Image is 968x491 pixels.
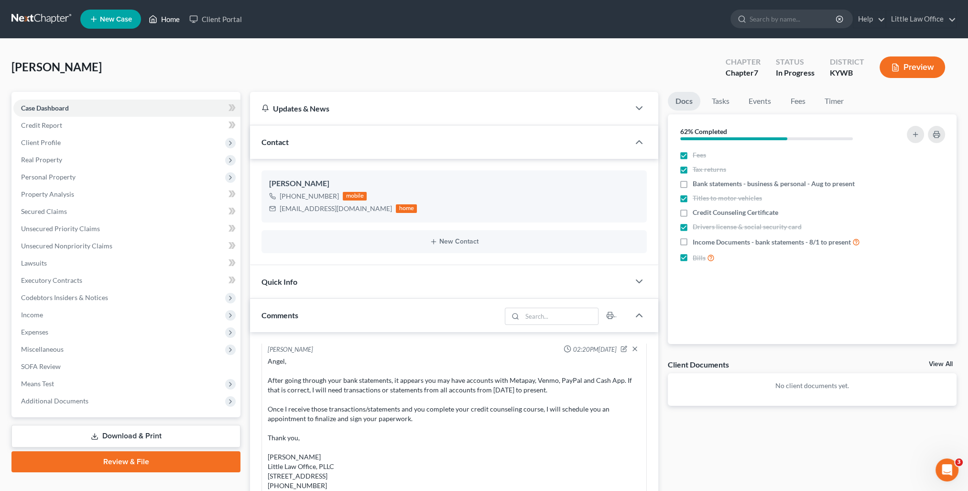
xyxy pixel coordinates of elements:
div: In Progress [776,67,815,78]
span: Personal Property [21,173,76,181]
div: Status [776,56,815,67]
div: [PERSON_NAME] [269,178,639,190]
span: SOFA Review [21,362,61,370]
button: New Contact [269,238,639,245]
span: Client Profile [21,138,61,146]
a: Events [741,92,779,111]
div: Angel, After going through your bank statements, it appears you may have accounts with Metapay, V... [268,357,641,491]
a: Home [144,11,185,28]
a: Unsecured Nonpriority Claims [13,237,240,255]
a: SOFA Review [13,358,240,375]
span: Additional Documents [21,397,88,405]
a: Case Dashboard [13,100,240,117]
span: Tax returns [693,165,726,174]
span: Bills [693,253,706,263]
iframe: Intercom live chat [935,458,958,481]
a: Little Law Office [886,11,956,28]
a: Tasks [704,92,737,111]
div: [EMAIL_ADDRESS][DOMAIN_NAME] [280,204,392,213]
span: Credit Report [21,121,62,129]
div: [PHONE_NUMBER] [280,191,339,201]
span: Fees [693,150,706,160]
span: Property Analysis [21,190,74,198]
span: Means Test [21,379,54,388]
div: Client Documents [668,359,729,369]
span: Bank statements - business & personal - Aug to present [693,179,855,189]
span: Case Dashboard [21,104,69,112]
div: Updates & News [261,103,618,113]
span: Unsecured Nonpriority Claims [21,242,112,250]
a: Review & File [11,451,240,472]
span: Contact [261,137,289,146]
span: Comments [261,311,298,320]
div: Chapter [726,56,761,67]
span: Credit Counseling Certificate [693,208,778,217]
span: Quick Info [261,277,297,286]
span: Secured Claims [21,207,67,215]
input: Search by name... [750,10,837,28]
span: 02:20PM[DATE] [573,345,617,354]
div: home [396,204,417,213]
span: Drivers license & social security card [693,222,802,232]
span: Income [21,311,43,319]
a: Secured Claims [13,203,240,220]
a: Timer [817,92,851,111]
a: Fees [783,92,813,111]
span: Titles to motor vehicles [693,193,762,203]
p: No client documents yet. [675,381,949,391]
span: 7 [754,68,758,77]
div: District [830,56,864,67]
a: Lawsuits [13,255,240,272]
div: Chapter [726,67,761,78]
span: Lawsuits [21,259,47,267]
a: Property Analysis [13,186,240,203]
span: Expenses [21,328,48,336]
span: 3 [955,458,963,466]
strong: 62% Completed [680,127,727,135]
span: New Case [100,16,132,23]
a: Help [853,11,885,28]
span: Real Property [21,156,62,164]
span: Income Documents - bank statements - 8/1 to present [693,237,851,247]
span: Codebtors Insiders & Notices [21,293,108,301]
button: Preview [880,56,945,78]
div: [PERSON_NAME] [268,345,313,355]
a: Docs [668,92,700,111]
span: Miscellaneous [21,345,64,353]
span: Executory Contracts [21,276,82,284]
a: Unsecured Priority Claims [13,220,240,237]
a: Download & Print [11,425,240,447]
div: KYWB [830,67,864,78]
a: Credit Report [13,117,240,134]
a: View All [929,361,953,368]
span: Unsecured Priority Claims [21,224,100,233]
a: Client Portal [185,11,247,28]
span: [PERSON_NAME] [11,60,102,74]
div: mobile [343,192,367,201]
a: Executory Contracts [13,272,240,289]
input: Search... [522,308,598,324]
